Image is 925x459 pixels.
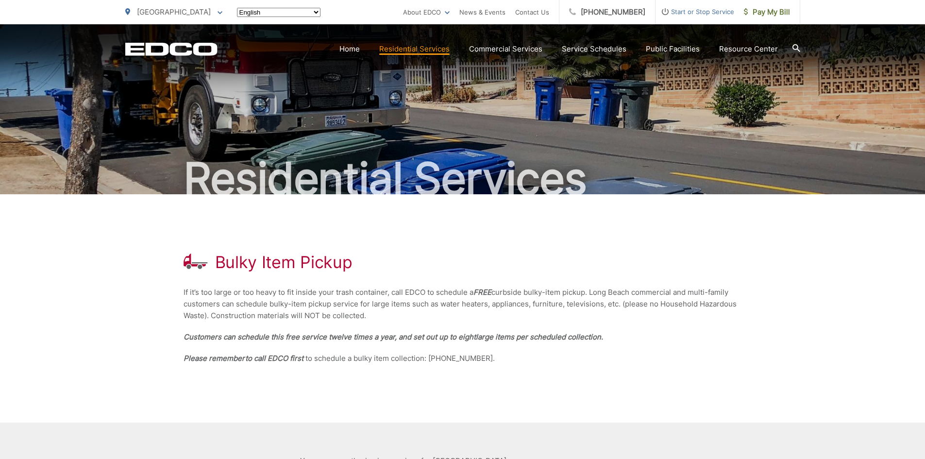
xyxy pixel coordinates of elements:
[339,43,360,55] a: Home
[744,6,790,18] span: Pay My Bill
[245,354,252,363] em: to
[476,332,603,341] i: large items per scheduled collection.
[184,287,742,322] p: If it’s too large or too heavy to fit inside your trash container, call EDCO to schedule a curbsi...
[215,253,353,272] h1: Bulky Item Pickup
[184,332,476,341] i: Customers can schedule this free service twelve times a year, and set out up to eight
[562,43,626,55] a: Service Schedules
[184,354,245,363] i: Please remember
[646,43,700,55] a: Public Facilities
[125,154,800,203] h2: Residential Services
[515,6,549,18] a: Contact Us
[137,7,211,17] span: [GEOGRAPHIC_DATA]
[473,288,491,297] i: FREE
[379,43,450,55] a: Residential Services
[469,43,542,55] a: Commercial Services
[184,353,742,364] p: to schedule a bulky item collection: [PHONE_NUMBER].
[237,8,320,17] select: Select a language
[254,354,303,363] i: call EDCO first
[403,6,450,18] a: About EDCO
[125,42,218,56] a: EDCD logo. Return to the homepage.
[459,6,505,18] a: News & Events
[719,43,778,55] a: Resource Center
